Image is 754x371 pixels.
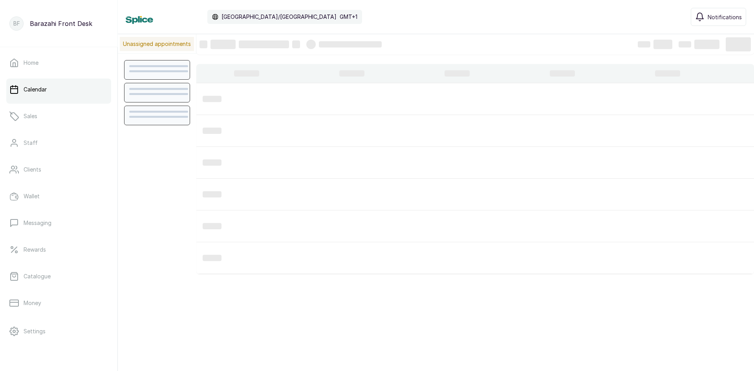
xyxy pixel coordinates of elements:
[6,132,111,154] a: Staff
[6,79,111,101] a: Calendar
[6,212,111,234] a: Messaging
[120,37,194,51] p: Unassigned appointments
[24,192,40,200] p: Wallet
[221,13,337,21] p: [GEOGRAPHIC_DATA]/[GEOGRAPHIC_DATA]
[6,292,111,314] a: Money
[24,86,47,93] p: Calendar
[13,20,20,27] p: BF
[6,185,111,207] a: Wallet
[6,105,111,127] a: Sales
[30,19,92,28] p: Barazahi Front Desk
[6,320,111,342] a: Settings
[708,13,742,21] span: Notifications
[340,13,357,21] p: GMT+1
[24,272,51,280] p: Catalogue
[691,8,746,26] button: Notifications
[6,52,111,74] a: Home
[24,246,46,254] p: Rewards
[24,59,38,67] p: Home
[24,299,41,307] p: Money
[6,239,111,261] a: Rewards
[24,166,41,174] p: Clients
[24,112,37,120] p: Sales
[24,327,46,335] p: Settings
[24,139,38,147] p: Staff
[6,265,111,287] a: Catalogue
[24,219,51,227] p: Messaging
[6,159,111,181] a: Clients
